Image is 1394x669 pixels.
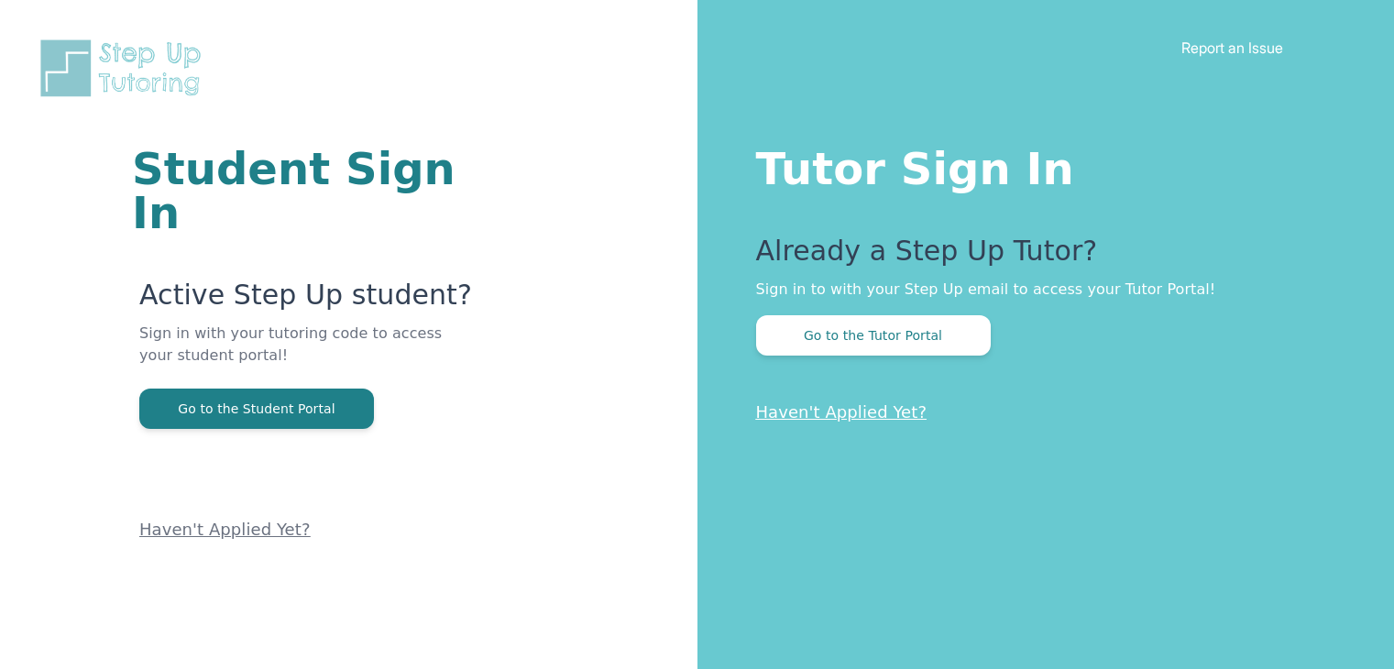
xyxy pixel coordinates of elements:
a: Haven't Applied Yet? [139,520,311,539]
a: Haven't Applied Yet? [756,402,928,422]
h1: Student Sign In [132,147,477,235]
p: Active Step Up student? [139,279,477,323]
button: Go to the Tutor Portal [756,315,991,356]
h1: Tutor Sign In [756,139,1322,191]
a: Go to the Student Portal [139,400,374,417]
p: Sign in to with your Step Up email to access your Tutor Portal! [756,279,1322,301]
a: Go to the Tutor Portal [756,326,991,344]
button: Go to the Student Portal [139,389,374,429]
img: Step Up Tutoring horizontal logo [37,37,213,100]
a: Report an Issue [1181,38,1283,57]
p: Already a Step Up Tutor? [756,235,1322,279]
p: Sign in with your tutoring code to access your student portal! [139,323,477,389]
